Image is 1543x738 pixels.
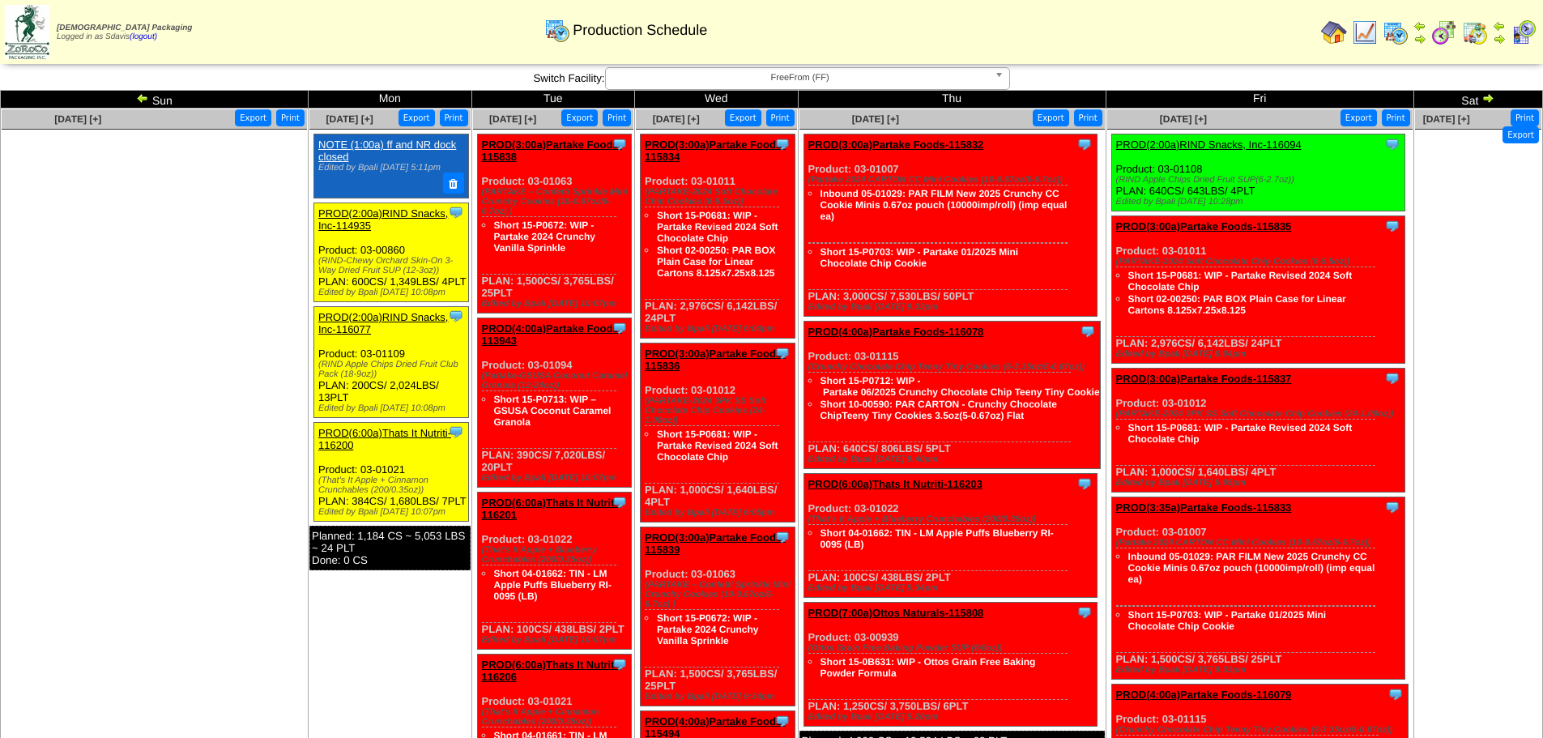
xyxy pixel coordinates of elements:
div: Edited by Bpali [DATE] 6:04pm [645,324,795,334]
img: Tooltip [774,136,791,152]
div: Edited by Bpali [DATE] 9:40pm [808,454,1100,464]
div: Product: 03-00860 PLAN: 600CS / 1,349LBS / 4PLT [314,203,469,301]
td: Thu [798,91,1106,109]
div: Product: 03-01063 PLAN: 1,500CS / 3,765LBS / 25PLT [641,527,795,706]
div: Product: 03-01021 PLAN: 384CS / 1,680LBS / 7PLT [314,422,469,521]
a: Short 15-P0681: WIP - Partake Revised 2024 Soft Chocolate Chip [1128,270,1353,292]
div: (Crunchy Chocolate Chip Teeny Tiny Cookies (6-3.35oz/5-0.67oz)) [808,362,1100,372]
a: Short 15-P0681: WIP - Partake Revised 2024 Soft Chocolate Chip [1128,422,1353,445]
a: Short 04-01662: TIN - LM Apple Puffs Blueberry RI-0095 (LB) [494,568,612,602]
img: home.gif [1321,19,1347,45]
div: Edited by Bpali [DATE] 5:20pm [808,712,1097,722]
img: arrowleft.gif [1493,19,1506,32]
img: Tooltip [448,308,464,324]
img: Tooltip [1384,499,1400,515]
img: Tooltip [612,656,628,672]
a: Short 15-0B631: WIP - Ottos Grain Free Baking Powder Formula [821,656,1036,679]
td: Sat [1413,91,1542,109]
a: PROD(3:00a)Partake Foods-115837 [1116,373,1292,385]
a: Short 15-P0703: WIP - Partake 01/2025 Mini Chocolate Chip Cookie [821,246,1019,269]
img: Tooltip [774,713,791,729]
button: Print [1074,109,1102,126]
a: PROD(3:00a)Partake Foods-115836 [645,348,785,372]
a: [DATE] [+] [1160,113,1207,125]
div: Edited by Bpali [DATE] 10:08pm [318,403,468,413]
div: Product: 03-01011 PLAN: 2,976CS / 6,142LBS / 24PLT [1111,216,1404,364]
button: Delete Note [443,173,464,194]
img: calendarprod.gif [544,17,570,43]
td: Mon [309,91,472,109]
a: Inbound 05-01029: PAR FILM New 2025 Crunchy CC Cookie Minis 0.67oz pouch (10000imp/roll) (imp equ... [1128,551,1375,585]
div: Edited by Bpali [DATE] 10:07pm [482,635,632,645]
img: arrowleft.gif [1413,19,1426,32]
td: Fri [1106,91,1413,109]
a: [DATE] [+] [1423,113,1470,125]
div: (That's It Apple + Cinnamon Crunchables (200/0.35oz)) [482,707,632,727]
span: FreeFrom (FF) [612,68,988,87]
img: line_graph.gif [1352,19,1378,45]
div: Product: 03-01007 PLAN: 3,000CS / 7,530LBS / 50PLT [803,134,1097,317]
button: Print [276,109,305,126]
div: (PARTAKE-2024 3PK SS Soft Chocolate Chip Cookies (24-1.09oz)) [645,396,795,425]
div: (PARTAKE-2024 3PK SS Soft Chocolate Chip Cookies (24-1.09oz)) [1116,409,1404,419]
td: Sun [1,91,309,109]
a: Short 15-P0672: WIP - Partake 2024 Crunchy Vanilla Sprinkle [657,612,758,646]
a: NOTE (1:00a) ff and NR dock closed [318,139,456,163]
div: Product: 03-01022 PLAN: 100CS / 438LBS / 2PLT [477,493,632,650]
div: (PARTAKE-2024 Soft Chocolate Chip Cookies (6-5.5oz)) [1116,257,1404,267]
img: arrowright.gif [1481,92,1494,105]
a: [DATE] [+] [489,113,536,125]
td: Wed [635,91,799,109]
div: Edited by Bpali [DATE] 6:05pm [1116,478,1404,488]
div: Product: 03-01108 PLAN: 640CS / 643LBS / 4PLT [1111,134,1404,211]
a: Inbound 05-01029: PAR FILM New 2025 Crunchy CC Cookie Minis 0.67oz pouch (10000imp/roll) (imp equ... [821,188,1068,222]
div: Edited by Bpali [DATE] 5:34pm [808,583,1097,593]
div: Edited by Bpali [DATE] 10:07pm [482,299,632,309]
span: Production Schedule [573,22,707,39]
div: Product: 03-01115 PLAN: 640CS / 806LBS / 5PLT [803,322,1100,469]
button: Export [235,109,271,126]
div: (Crunchy Chocolate Chip Teeny Tiny Cookies (6-3.35oz/5-0.67oz)) [1116,725,1408,735]
button: Print [440,109,468,126]
div: (PARTAKE-2024 Soft Chocolate Chip Cookies (6-5.5oz)) [645,187,795,207]
div: (Partake 2024 CARTON CC Mini Cookies (10-0.67oz/6-6.7oz)) [1116,538,1404,548]
div: Edited by Bpali [DATE] 10:28pm [1116,197,1404,207]
a: [DATE] [+] [54,113,101,125]
button: Print [1382,109,1410,126]
div: (That's It Apple + Cinnamon Crunchables (200/0.35oz)) [318,476,468,495]
span: [DATE] [+] [852,113,899,125]
div: Product: 03-01063 PLAN: 1,500CS / 3,765LBS / 25PLT [477,134,632,314]
img: zoroco-logo-small.webp [5,5,49,59]
span: [DEMOGRAPHIC_DATA] Packaging [57,23,192,32]
img: Tooltip [612,136,628,152]
img: Tooltip [1076,136,1093,152]
img: Tooltip [448,204,464,220]
div: (RIND Apple Chips Dried Fruit Club Pack (18-9oz)) [318,360,468,379]
a: PROD(6:00a)Thats It Nutriti-116206 [482,659,621,683]
div: Product: 03-01007 PLAN: 1,500CS / 3,765LBS / 25PLT [1111,497,1404,680]
button: Print [1511,109,1539,126]
img: Tooltip [612,494,628,510]
img: calendarprod.gif [1383,19,1409,45]
a: Short 04-01662: TIN - LM Apple Puffs Blueberry RI-0095 (LB) [821,527,1054,550]
a: Short 02-00250: PAR BOX Plain Case for Linear Cartons 8.125x7.25x8.125 [1128,293,1346,316]
a: PROD(3:35a)Partake Foods-115833 [1116,501,1292,514]
img: Tooltip [1384,136,1400,152]
div: Edited by Bpali [DATE] 9:33pm [808,302,1097,312]
button: Print [766,109,795,126]
div: (PARTAKE – Confetti Sprinkle Mini Crunchy Cookies (10-0.67oz/6-6.7oz) ) [645,580,795,609]
a: Short 15-P0712: WIP ‐ Partake 06/2025 Crunchy Chocolate Chip Teeny Tiny Cookie [821,375,1100,398]
a: [DATE] [+] [653,113,700,125]
img: Tooltip [1384,218,1400,234]
a: PROD(2:00a)RIND Snacks, Inc-114935 [318,207,448,232]
img: calendarinout.gif [1462,19,1488,45]
div: Edited by Bpali [DATE] 6:04pm [1116,349,1404,359]
span: Logged in as Sdavis [57,23,192,41]
div: Product: 03-01012 PLAN: 1,000CS / 1,640LBS / 4PLT [1111,369,1404,493]
img: calendarcustomer.gif [1511,19,1537,45]
a: PROD(6:00a)Thats It Nutriti-116201 [482,497,621,521]
a: Short 15-P0713: WIP – GSUSA Coconut Caramel Granola [494,394,612,428]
